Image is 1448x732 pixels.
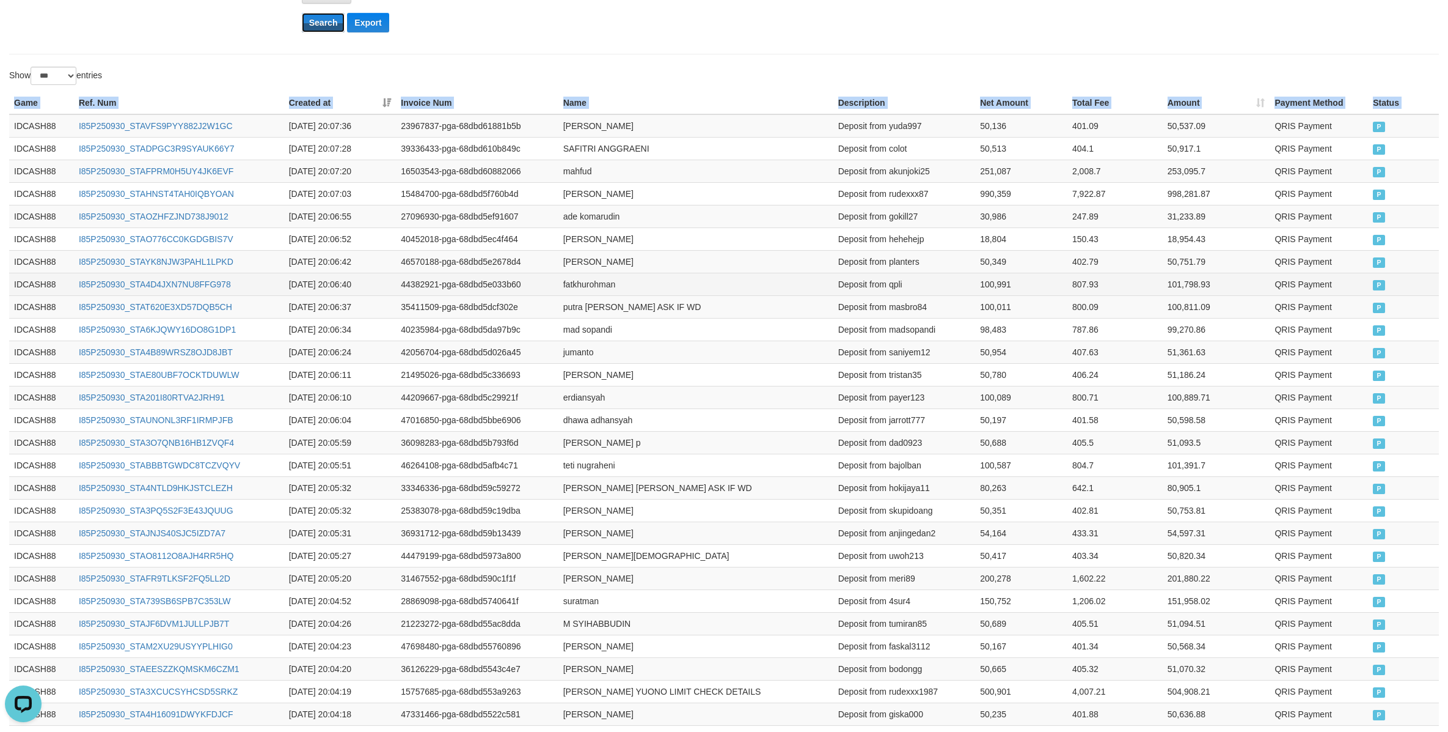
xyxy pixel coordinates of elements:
[975,409,1067,431] td: 50,197
[1067,227,1163,250] td: 150.43
[284,341,397,363] td: [DATE] 20:06:24
[1373,122,1385,132] span: PAID
[1163,341,1270,363] td: 51,361.63
[396,318,558,341] td: 40235984-pga-68dbd5da97b9c
[1270,182,1368,205] td: QRIS Payment
[396,476,558,499] td: 33346336-pga-68dbd59c59272
[1270,409,1368,431] td: QRIS Payment
[1067,567,1163,590] td: 1,602.22
[558,250,833,273] td: [PERSON_NAME]
[79,393,225,402] a: I85P250930_STA201I80RTVA2JRH91
[1067,92,1163,114] th: Total Fee
[558,273,833,295] td: fatkhurohman
[1373,235,1385,245] span: PAID
[284,273,397,295] td: [DATE] 20:06:40
[9,227,74,250] td: IDCASH88
[1067,590,1163,612] td: 1,206.02
[284,137,397,160] td: [DATE] 20:07:28
[79,596,231,606] a: I85P250930_STA739SB6SPB7C353LW
[975,680,1067,703] td: 500,901
[1067,160,1163,182] td: 2,008.7
[79,687,238,697] a: I85P250930_STA3XCUCSYHCSD5SRKZ
[1373,280,1385,290] span: PAID
[558,476,833,499] td: [PERSON_NAME] [PERSON_NAME] ASK IF WD
[396,205,558,227] td: 27096930-pga-68dbd5ef91607
[558,182,833,205] td: [PERSON_NAME]
[833,114,976,138] td: Deposit from yuda997
[1067,273,1163,295] td: 807.93
[1067,318,1163,341] td: 787.86
[558,92,833,114] th: Name
[558,635,833,657] td: [PERSON_NAME]
[1373,416,1385,426] span: PAID
[396,544,558,567] td: 44479199-pga-68dbd5973a800
[284,205,397,227] td: [DATE] 20:06:55
[9,409,74,431] td: IDCASH88
[79,664,240,674] a: I85P250930_STAEESZZKQMSKM6CZM1
[558,454,833,476] td: teti nugraheni
[284,454,397,476] td: [DATE] 20:05:51
[1373,665,1385,675] span: PAID
[833,205,976,227] td: Deposit from gokill27
[79,709,233,719] a: I85P250930_STA4H16091DWYKFDJCF
[9,92,74,114] th: Game
[1373,257,1385,268] span: PAID
[975,363,1067,386] td: 50,780
[1163,273,1270,295] td: 101,798.93
[1270,205,1368,227] td: QRIS Payment
[9,295,74,318] td: IDCASH88
[975,160,1067,182] td: 251,087
[833,318,976,341] td: Deposit from madsopandi
[1373,371,1385,381] span: PAID
[396,612,558,635] td: 21223272-pga-68dbd55ac8dda
[1163,522,1270,544] td: 54,597.31
[1270,92,1368,114] th: Payment Method
[1373,529,1385,539] span: PAID
[284,386,397,409] td: [DATE] 20:06:10
[975,454,1067,476] td: 100,587
[284,182,397,205] td: [DATE] 20:07:03
[833,657,976,680] td: Deposit from bodongg
[9,635,74,657] td: IDCASH88
[1067,386,1163,409] td: 800.71
[1163,295,1270,318] td: 100,811.09
[975,590,1067,612] td: 150,752
[975,657,1067,680] td: 50,665
[79,144,235,153] a: I85P250930_STADPGC3R9SYAUK66Y7
[1067,295,1163,318] td: 800.09
[284,522,397,544] td: [DATE] 20:05:31
[975,522,1067,544] td: 54,164
[79,506,233,516] a: I85P250930_STA3PQ5S2F3E43JQUUG
[1270,295,1368,318] td: QRIS Payment
[5,5,42,42] button: Open LiveChat chat widget
[284,227,397,250] td: [DATE] 20:06:52
[1270,657,1368,680] td: QRIS Payment
[1067,454,1163,476] td: 804.7
[1270,273,1368,295] td: QRIS Payment
[833,431,976,454] td: Deposit from dad0923
[1163,454,1270,476] td: 101,391.7
[284,295,397,318] td: [DATE] 20:06:37
[284,250,397,273] td: [DATE] 20:06:42
[79,302,232,312] a: I85P250930_STAT620E3XD57DQB5CH
[79,257,233,267] a: I85P250930_STAYK8NJW3PAHL1LPKD
[975,318,1067,341] td: 98,483
[79,370,239,380] a: I85P250930_STAE80UBF7OCKTDUWLW
[396,386,558,409] td: 44209667-pga-68dbd5c29921f
[1270,431,1368,454] td: QRIS Payment
[975,431,1067,454] td: 50,688
[558,657,833,680] td: [PERSON_NAME]
[79,438,234,448] a: I85P250930_STA3O7QNB16HB1ZVQF4
[833,522,976,544] td: Deposit from anjingedan2
[558,499,833,522] td: [PERSON_NAME]
[79,212,229,221] a: I85P250930_STAOZHFZJND738J9012
[558,409,833,431] td: dhawa adhansyah
[1373,438,1385,449] span: PAID
[975,386,1067,409] td: 100,089
[9,476,74,499] td: IDCASH88
[284,680,397,703] td: [DATE] 20:04:19
[1270,250,1368,273] td: QRIS Payment
[1270,363,1368,386] td: QRIS Payment
[1270,590,1368,612] td: QRIS Payment
[558,160,833,182] td: mahfud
